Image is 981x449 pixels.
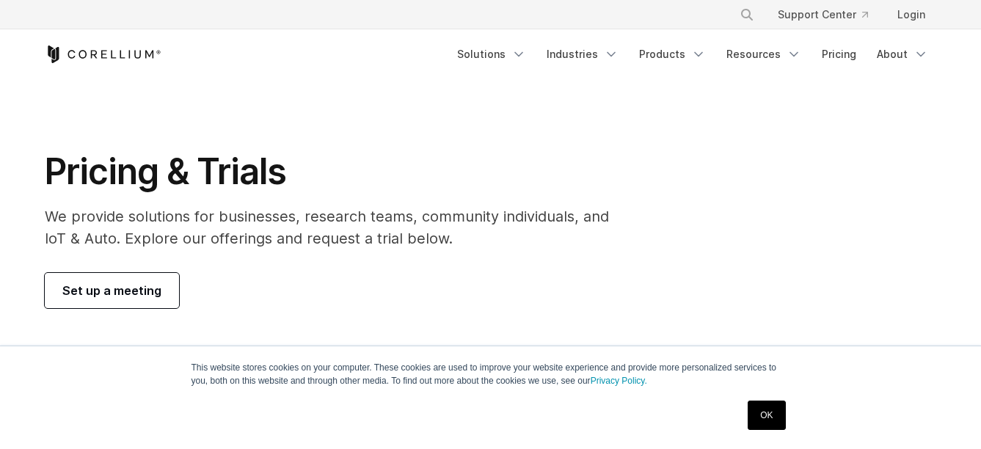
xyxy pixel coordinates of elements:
a: OK [748,401,785,430]
span: Set up a meeting [62,282,161,299]
a: Corellium Home [45,45,161,63]
div: Navigation Menu [722,1,937,28]
a: Login [886,1,937,28]
a: Industries [538,41,627,67]
a: Pricing [813,41,865,67]
a: About [868,41,937,67]
a: Products [630,41,715,67]
a: Resources [718,41,810,67]
h1: Pricing & Trials [45,150,630,194]
p: We provide solutions for businesses, research teams, community individuals, and IoT & Auto. Explo... [45,205,630,249]
a: Solutions [448,41,535,67]
a: Set up a meeting [45,273,179,308]
a: Privacy Policy. [591,376,647,386]
a: Support Center [766,1,880,28]
button: Search [734,1,760,28]
div: Navigation Menu [448,41,937,67]
p: This website stores cookies on your computer. These cookies are used to improve your website expe... [192,361,790,387]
